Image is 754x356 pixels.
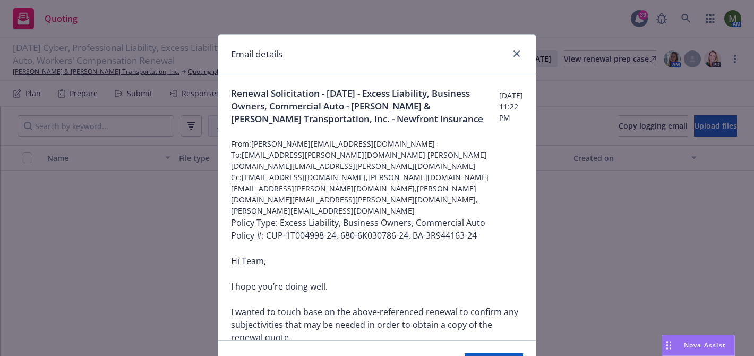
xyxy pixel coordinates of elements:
a: close [510,47,523,60]
button: Nova Assist [662,335,735,356]
h1: Email details [231,47,282,61]
div: Drag to move [662,335,675,355]
span: [DATE] 11:22 PM [499,90,523,123]
span: To: [EMAIL_ADDRESS][PERSON_NAME][DOMAIN_NAME],[PERSON_NAME][DOMAIN_NAME][EMAIL_ADDRESS][PERSON_NA... [231,149,523,172]
span: Nova Assist [684,341,726,350]
span: Renewal Solicitation - [DATE] - Excess Liability, Business Owners, Commercial Auto - [PERSON_NAME... [231,87,499,125]
span: From: [PERSON_NAME][EMAIL_ADDRESS][DOMAIN_NAME] [231,138,523,149]
span: Cc: [EMAIL_ADDRESS][DOMAIN_NAME],[PERSON_NAME][DOMAIN_NAME][EMAIL_ADDRESS][PERSON_NAME][DOMAIN_NA... [231,172,523,216]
